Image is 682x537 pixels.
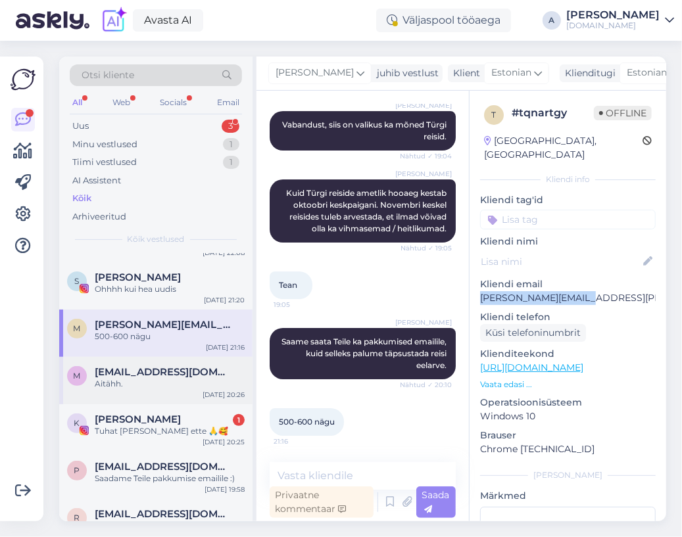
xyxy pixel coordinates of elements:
[400,151,452,161] span: Nähtud ✓ 19:04
[400,380,452,390] span: Nähtud ✓ 20:10
[274,436,323,446] span: 21:16
[74,371,81,381] span: m
[205,484,245,494] div: [DATE] 19:58
[286,188,449,233] span: Kuid Türgi reiside ametlik hooaeg kestab oktoobri keskpaigani. Novembri keskel reisides tuleb arv...
[82,68,134,82] span: Otsi kliente
[281,337,449,370] span: Saame saata Teile ka pakkumised emailile, kuid selleks palume täpsustada reisi eelarve.
[206,342,245,352] div: [DATE] 21:16
[484,134,643,162] div: [GEOGRAPHIC_DATA], [GEOGRAPHIC_DATA]
[95,378,245,390] div: Aitähh.
[74,465,80,475] span: P
[203,248,245,258] div: [DATE] 22:08
[95,461,231,473] span: Piret.trei@mail.ee
[204,295,245,305] div: [DATE] 21:20
[74,418,80,428] span: K
[480,310,656,324] p: Kliendi telefon
[72,192,91,205] div: Kõik
[223,156,239,169] div: 1
[480,277,656,291] p: Kliendi email
[100,7,128,34] img: explore-ai
[223,138,239,151] div: 1
[480,291,656,305] p: [PERSON_NAME][EMAIL_ADDRESS][PERSON_NAME][DOMAIN_NAME]
[203,390,245,400] div: [DATE] 20:26
[75,276,80,286] span: S
[512,105,594,121] div: # tqnartgy
[222,120,239,133] div: 3
[95,283,245,295] div: Ohhhh kui hea uudis
[95,508,231,520] span: rainertammiksalu@gmail.com
[72,210,126,223] div: Arhiveeritud
[422,489,449,515] span: Saada
[480,489,656,503] p: Märkmed
[95,520,245,532] div: Saatsime Teile pakkumise meilile :)
[480,396,656,409] p: Operatsioonisüsteem
[95,331,245,342] div: 500-600 nägu
[480,347,656,361] p: Klienditeekond
[401,243,452,253] span: Nähtud ✓ 19:05
[274,300,323,310] span: 19:05
[270,486,374,518] div: Privaatne kommentaar
[157,94,189,111] div: Socials
[376,9,511,32] div: Väljaspool tööaega
[481,254,641,269] input: Lisa nimi
[480,409,656,423] p: Windows 10
[282,120,449,141] span: Vabandust, siis on valikus ka mõned Türgi reisid.
[627,66,667,80] span: Estonian
[74,513,80,523] span: r
[480,379,656,390] p: Vaata edasi ...
[74,323,81,333] span: m
[594,106,652,120] span: Offline
[72,120,89,133] div: Uus
[233,414,245,426] div: 1
[480,324,586,342] div: Küsi telefoninumbrit
[11,67,36,92] img: Askly Logo
[480,429,656,442] p: Brauser
[566,20,660,31] div: [DOMAIN_NAME]
[72,156,137,169] div: Tiimi vestlused
[276,66,354,80] span: [PERSON_NAME]
[72,174,121,187] div: AI Assistent
[395,317,452,327] span: [PERSON_NAME]
[128,233,185,245] span: Kõik vestlused
[480,235,656,248] p: Kliendi nimi
[566,10,674,31] a: [PERSON_NAME][DOMAIN_NAME]
[214,94,242,111] div: Email
[279,417,335,427] span: 500-600 nägu
[133,9,203,32] a: Avasta AI
[480,193,656,207] p: Kliendi tag'id
[70,94,85,111] div: All
[279,280,297,290] span: Tean
[480,210,656,229] input: Lisa tag
[480,469,656,481] div: [PERSON_NAME]
[560,66,616,80] div: Klienditugi
[480,362,583,373] a: [URL][DOMAIN_NAME]
[95,413,181,425] span: Kristiina Vahesalu
[480,442,656,456] p: Chrome [TECHNICAL_ID]
[480,174,656,185] div: Kliendi info
[95,473,245,484] div: Saadame Teile pakkumise emailile :)
[491,66,531,80] span: Estonian
[95,425,245,437] div: Tuhat [PERSON_NAME] ette 🙏🥰
[95,366,231,378] span: monikalauga@mail.ee
[543,11,561,30] div: A
[110,94,133,111] div: Web
[372,66,439,80] div: juhib vestlust
[395,101,452,110] span: [PERSON_NAME]
[95,271,181,283] span: Syret Simson
[492,110,497,120] span: t
[395,169,452,179] span: [PERSON_NAME]
[95,319,231,331] span: margo.tilk@gmail.com
[72,138,137,151] div: Minu vestlused
[203,437,245,447] div: [DATE] 20:25
[448,66,480,80] div: Klient
[566,10,660,20] div: [PERSON_NAME]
